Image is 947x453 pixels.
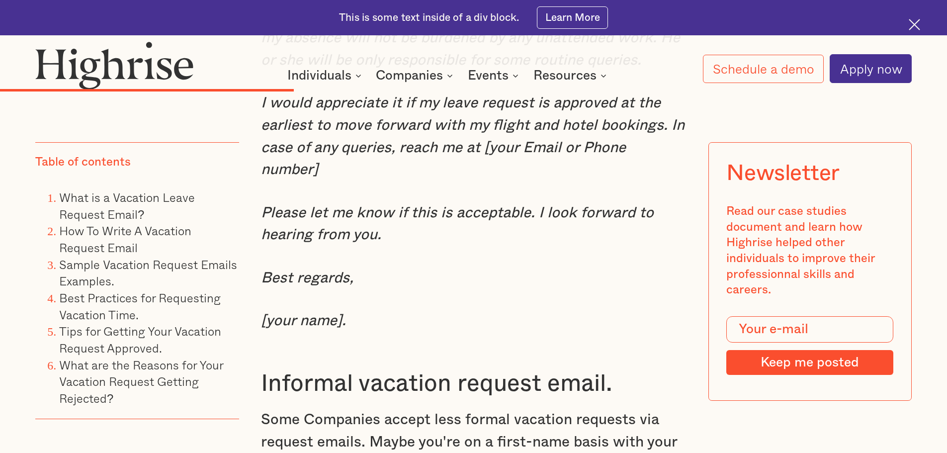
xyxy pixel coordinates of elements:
[726,316,893,375] form: Modal Form
[35,155,131,171] div: Table of contents
[261,313,346,328] em: [your name].
[726,316,893,343] input: Your e-mail
[726,204,893,298] div: Read our case studies document and learn how Highrise helped other individuals to improve their p...
[261,205,654,243] em: Please let me know if this is acceptable. I look forward to hearing from you.
[59,288,221,324] a: Best Practices for Requesting Vacation Time.
[533,70,597,82] div: Resources
[376,70,456,82] div: Companies
[59,322,221,357] a: Tips for Getting Your Vacation Request Approved.
[261,369,687,399] h3: Informal vacation request email.
[59,221,191,257] a: How To Write A Vacation Request Email
[726,160,840,186] div: Newsletter
[287,70,351,82] div: Individuals
[703,55,824,83] a: Schedule a demo
[468,70,521,82] div: Events
[261,95,685,177] em: I would appreciate it if my leave request is approved at the earliest to move forward with my fli...
[287,70,364,82] div: Individuals
[376,70,443,82] div: Companies
[261,271,353,285] em: Best regards,
[59,255,237,290] a: Sample Vacation Request Emails Examples.
[59,188,195,223] a: What is a Vacation Leave Request Email?
[59,355,223,407] a: What are the Reasons for Your Vacation Request Getting Rejected?
[339,11,519,25] div: This is some text inside of a div block.
[909,19,920,30] img: Cross icon
[537,6,608,29] a: Learn More
[726,350,893,375] input: Keep me posted
[35,41,193,89] img: Highrise logo
[533,70,609,82] div: Resources
[830,54,912,83] a: Apply now
[468,70,509,82] div: Events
